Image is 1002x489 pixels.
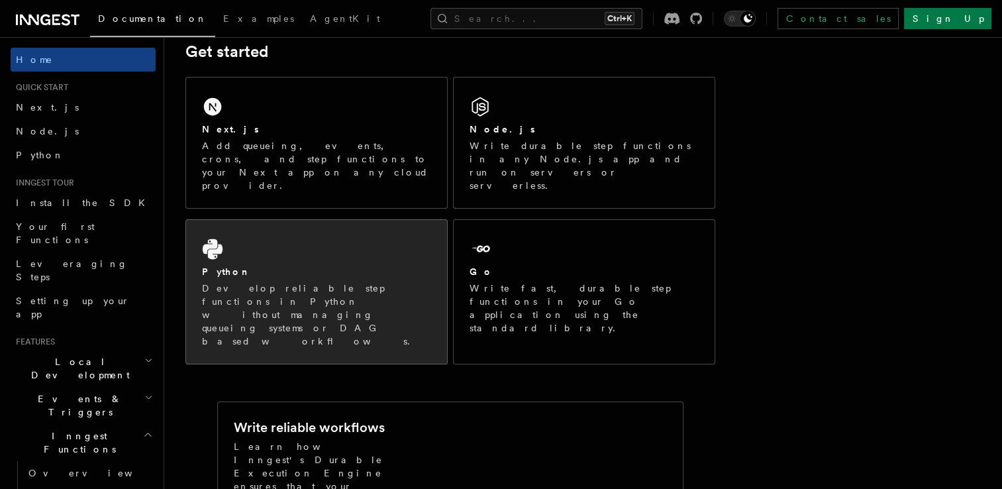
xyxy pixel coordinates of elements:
[16,197,153,208] span: Install the SDK
[16,102,79,113] span: Next.js
[90,4,215,37] a: Documentation
[11,429,143,456] span: Inngest Functions
[215,4,302,36] a: Examples
[11,252,156,289] a: Leveraging Steps
[16,150,64,160] span: Python
[16,258,128,282] span: Leveraging Steps
[11,191,156,215] a: Install the SDK
[202,265,251,278] h2: Python
[202,123,259,136] h2: Next.js
[11,337,55,347] span: Features
[430,8,642,29] button: Search...Ctrl+K
[453,77,715,209] a: Node.jsWrite durable step functions in any Node.js app and run on servers or serverless.
[11,82,68,93] span: Quick start
[234,418,385,437] h2: Write reliable workflows
[310,13,380,24] span: AgentKit
[185,219,448,364] a: PythonDevelop reliable step functions in Python without managing queueing systems or DAG based wo...
[11,48,156,72] a: Home
[185,42,268,61] a: Get started
[23,461,156,485] a: Overview
[11,392,144,419] span: Events & Triggers
[11,289,156,326] a: Setting up your app
[302,4,388,36] a: AgentKit
[904,8,991,29] a: Sign Up
[16,53,53,66] span: Home
[98,13,207,24] span: Documentation
[11,119,156,143] a: Node.js
[11,143,156,167] a: Python
[185,77,448,209] a: Next.jsAdd queueing, events, crons, and step functions to your Next app on any cloud provider.
[16,296,130,319] span: Setting up your app
[11,387,156,424] button: Events & Triggers
[470,282,699,335] p: Write fast, durable step functions in your Go application using the standard library.
[777,8,899,29] a: Contact sales
[28,468,165,478] span: Overview
[470,123,535,136] h2: Node.js
[16,126,79,136] span: Node.js
[11,215,156,252] a: Your first Functions
[11,178,74,188] span: Inngest tour
[470,139,699,192] p: Write durable step functions in any Node.js app and run on servers or serverless.
[202,139,431,192] p: Add queueing, events, crons, and step functions to your Next app on any cloud provider.
[16,221,95,245] span: Your first Functions
[11,350,156,387] button: Local Development
[724,11,756,27] button: Toggle dark mode
[11,355,144,382] span: Local Development
[453,219,715,364] a: GoWrite fast, durable step functions in your Go application using the standard library.
[223,13,294,24] span: Examples
[605,12,634,25] kbd: Ctrl+K
[11,95,156,119] a: Next.js
[470,265,493,278] h2: Go
[202,282,431,348] p: Develop reliable step functions in Python without managing queueing systems or DAG based workflows.
[11,424,156,461] button: Inngest Functions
